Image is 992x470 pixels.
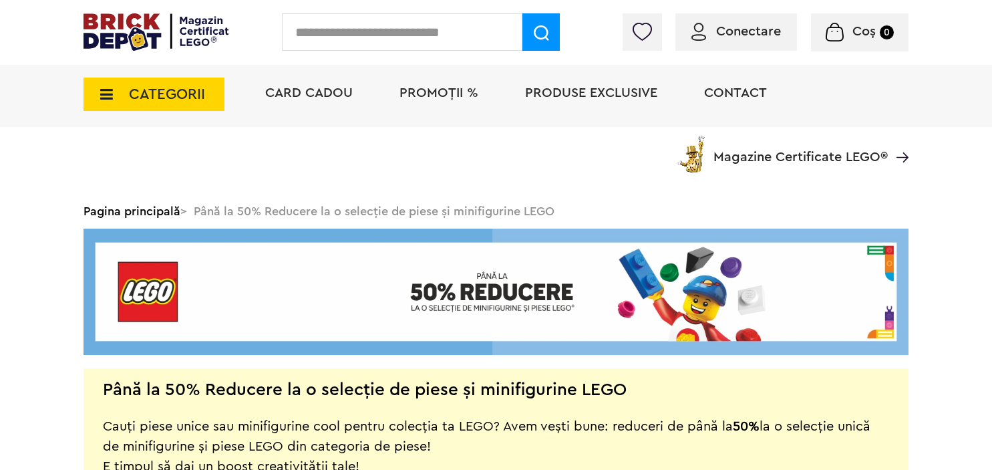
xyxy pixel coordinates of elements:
span: Conectare [716,25,781,38]
a: Produse exclusive [525,86,657,100]
small: 0 [880,25,894,39]
a: Card Cadou [265,86,353,100]
a: Contact [704,86,767,100]
span: CATEGORII [129,87,205,102]
a: Pagina principală [84,205,180,217]
span: Magazine Certificate LEGO® [713,133,888,164]
h2: Până la 50% Reducere la o selecție de piese și minifigurine LEGO [103,383,627,396]
a: Magazine Certificate LEGO® [888,133,908,146]
a: PROMOȚII % [399,86,478,100]
div: > Până la 50% Reducere la o selecție de piese și minifigurine LEGO [84,194,908,229]
span: Coș [852,25,876,38]
strong: 50% [733,420,760,433]
img: Landing page banner [84,229,908,355]
a: Conectare [691,25,781,38]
